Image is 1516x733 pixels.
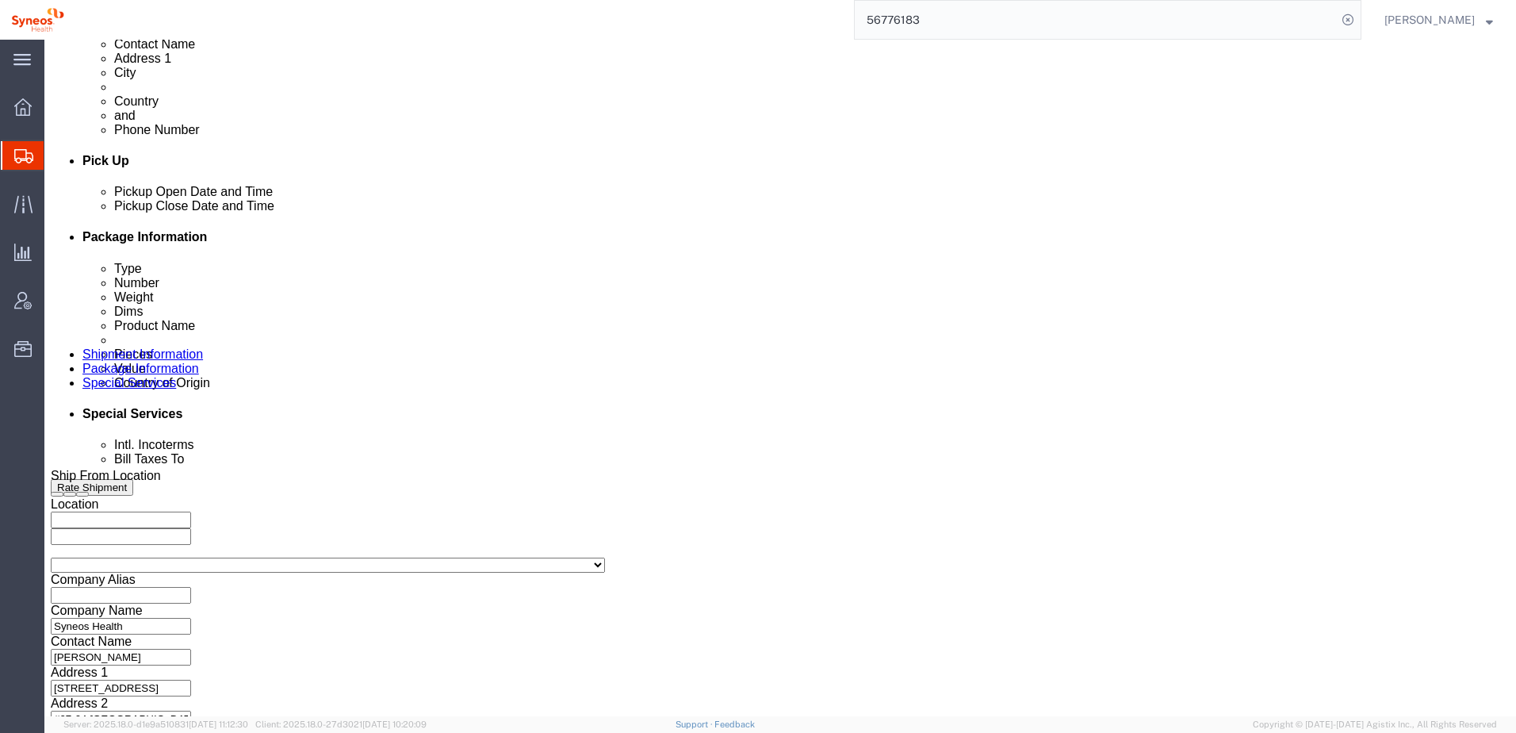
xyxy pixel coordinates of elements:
span: Client: 2025.18.0-27d3021 [255,720,427,729]
span: [DATE] 10:20:09 [362,720,427,729]
img: logo [11,8,64,32]
span: Copyright © [DATE]-[DATE] Agistix Inc., All Rights Reserved [1253,718,1497,731]
a: Support [676,720,715,729]
button: [PERSON_NAME] [1384,10,1494,29]
input: Search for shipment number, reference number [855,1,1337,39]
a: Feedback [714,720,755,729]
iframe: FS Legacy Container [44,40,1516,716]
span: Melissa Gallo [1384,11,1475,29]
span: [DATE] 11:12:30 [189,720,248,729]
span: Server: 2025.18.0-d1e9a510831 [63,720,248,729]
